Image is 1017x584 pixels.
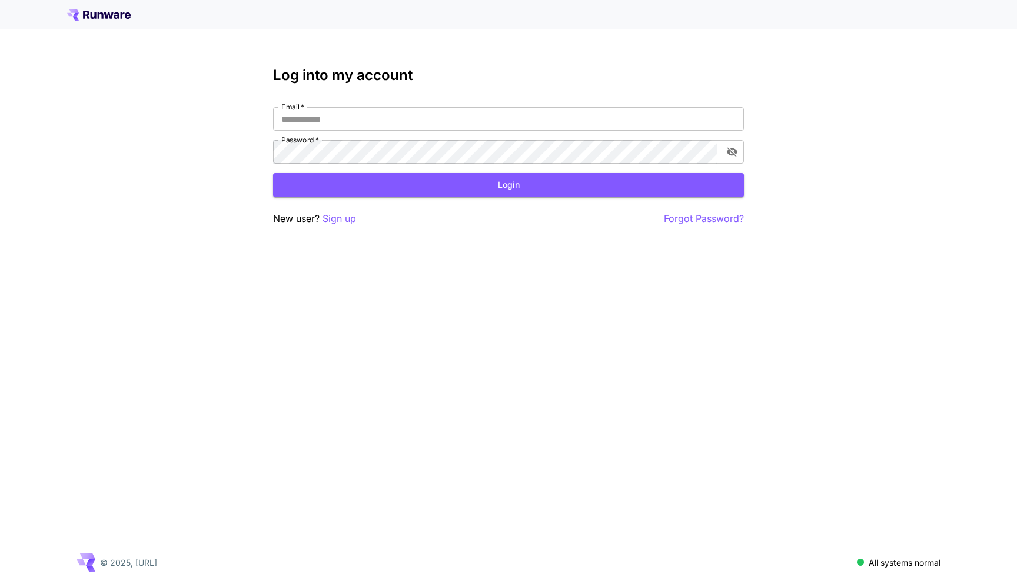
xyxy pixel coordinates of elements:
[281,135,319,145] label: Password
[273,211,356,226] p: New user?
[323,211,356,226] button: Sign up
[273,173,744,197] button: Login
[869,556,940,569] p: All systems normal
[281,102,304,112] label: Email
[664,211,744,226] button: Forgot Password?
[273,67,744,84] h3: Log into my account
[100,556,157,569] p: © 2025, [URL]
[722,141,743,162] button: toggle password visibility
